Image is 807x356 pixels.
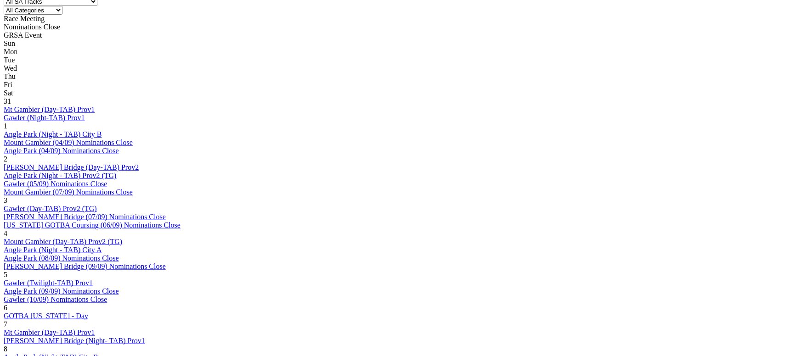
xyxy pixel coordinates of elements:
[4,122,7,130] span: 1
[4,48,803,56] div: Mon
[4,139,133,146] a: Mount Gambier (04/09) Nominations Close
[4,287,119,295] a: Angle Park (09/09) Nominations Close
[4,328,95,336] a: Mt Gambier (Day-TAB) Prov1
[4,89,803,97] div: Sat
[4,295,107,303] a: Gawler (10/09) Nominations Close
[4,15,803,23] div: Race Meeting
[4,64,803,72] div: Wed
[4,271,7,278] span: 5
[4,172,117,179] a: Angle Park (Night - TAB) Prov2 (TG)
[4,56,803,64] div: Tue
[4,246,102,254] a: Angle Park (Night - TAB) City A
[4,147,119,155] a: Angle Park (04/09) Nominations Close
[4,205,97,212] a: Gawler (Day-TAB) Prov2 (TG)
[4,163,139,171] a: [PERSON_NAME] Bridge (Day-TAB) Prov2
[4,221,181,229] a: [US_STATE] GOTBA Coursing (06/09) Nominations Close
[4,262,166,270] a: [PERSON_NAME] Bridge (09/09) Nominations Close
[4,229,7,237] span: 4
[4,304,7,311] span: 6
[4,312,88,320] a: GOTBA [US_STATE] - Day
[4,114,85,122] a: Gawler (Night-TAB) Prov1
[4,180,107,188] a: Gawler (05/09) Nominations Close
[4,196,7,204] span: 3
[4,254,119,262] a: Angle Park (08/09) Nominations Close
[4,72,803,81] div: Thu
[4,345,7,353] span: 8
[4,106,95,113] a: Mt Gambier (Day-TAB) Prov1
[4,130,102,138] a: Angle Park (Night - TAB) City B
[4,39,803,48] div: Sun
[4,31,803,39] div: GRSA Event
[4,337,145,345] a: [PERSON_NAME] Bridge (Night- TAB) Prov1
[4,279,93,287] a: Gawler (Twilight-TAB) Prov1
[4,155,7,163] span: 2
[4,213,166,221] a: [PERSON_NAME] Bridge (07/09) Nominations Close
[4,81,803,89] div: Fri
[4,238,122,245] a: Mount Gambier (Day-TAB) Prov2 (TG)
[4,97,11,105] span: 31
[4,188,133,196] a: Mount Gambier (07/09) Nominations Close
[4,23,803,31] div: Nominations Close
[4,320,7,328] span: 7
